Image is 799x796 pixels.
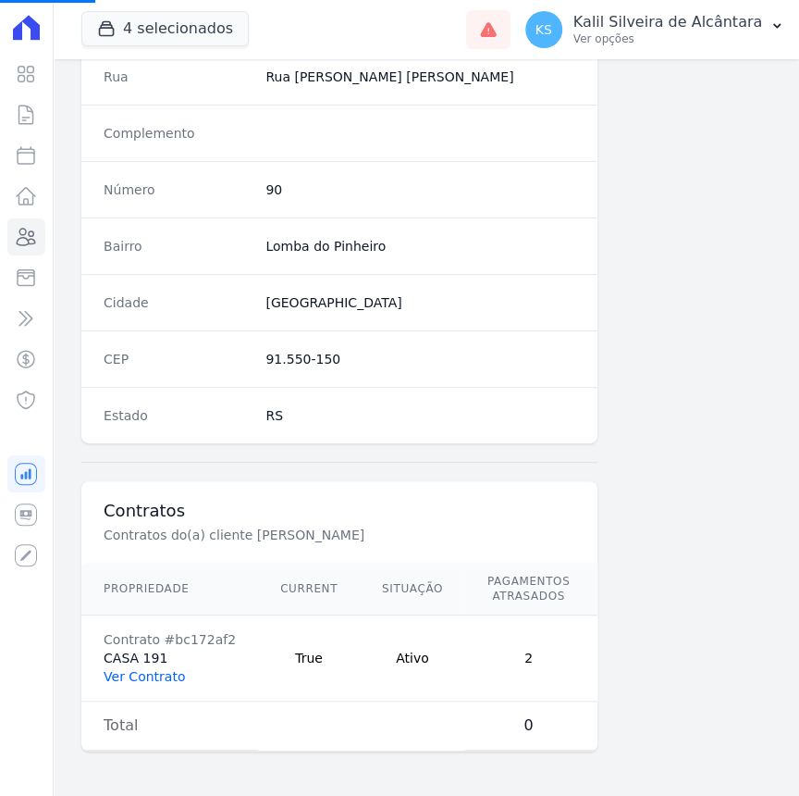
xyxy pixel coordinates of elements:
[592,563,762,616] th: Valor em [GEOGRAPHIC_DATA]
[265,350,575,368] dd: 91.550-150
[592,702,762,751] td: R$ 0,00
[360,563,465,616] th: Situação
[81,616,258,702] td: CASA 191
[104,124,251,143] dt: Complemento
[265,180,575,199] dd: 90
[104,406,251,425] dt: Estado
[265,406,575,425] dd: RS
[465,702,592,751] td: 0
[258,616,360,702] td: True
[573,13,762,31] p: Kalil Silveira de Alcântara
[465,563,592,616] th: Pagamentos Atrasados
[510,4,799,56] button: KS Kalil Silveira de Alcântara Ver opções
[592,616,762,702] td: R$ 832,51
[535,23,552,36] span: KS
[81,11,249,46] button: 4 selecionados
[81,702,258,751] td: Total
[265,68,575,86] dd: Rua [PERSON_NAME] [PERSON_NAME]
[104,237,251,255] dt: Bairro
[465,616,592,702] td: 2
[265,237,575,255] dd: Lomba do Pinheiro
[104,630,236,649] div: Contrato #bc172af2
[81,563,258,616] th: Propriedade
[104,68,251,86] dt: Rua
[265,293,575,312] dd: [GEOGRAPHIC_DATA]
[104,293,251,312] dt: Cidade
[360,616,465,702] td: Ativo
[104,669,185,684] a: Ver Contrato
[104,350,251,368] dt: CEP
[573,31,762,46] p: Ver opções
[104,500,575,522] h3: Contratos
[258,563,360,616] th: Current
[104,526,575,544] p: Contratos do(a) cliente [PERSON_NAME]
[104,180,251,199] dt: Número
